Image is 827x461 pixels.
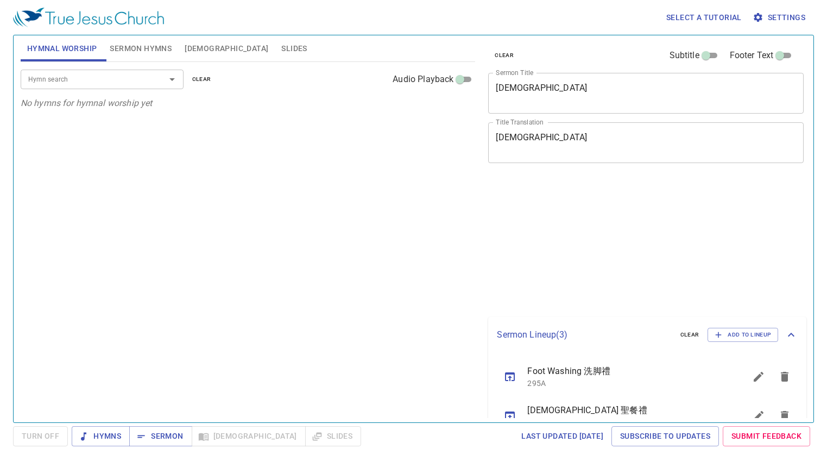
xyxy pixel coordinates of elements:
[611,426,719,446] a: Subscribe to Updates
[110,42,172,55] span: Sermon Hymns
[674,328,706,341] button: clear
[186,73,218,86] button: clear
[13,8,164,27] img: True Jesus Church
[496,132,796,153] textarea: [DEMOGRAPHIC_DATA]
[527,378,719,389] p: 295A
[708,328,778,342] button: Add to Lineup
[750,8,810,28] button: Settings
[662,8,746,28] button: Select a tutorial
[715,330,771,340] span: Add to Lineup
[27,42,97,55] span: Hymnal Worship
[666,11,742,24] span: Select a tutorial
[138,429,183,443] span: Sermon
[731,429,801,443] span: Submit Feedback
[185,42,268,55] span: [DEMOGRAPHIC_DATA]
[723,426,810,446] a: Submit Feedback
[527,404,719,417] span: [DEMOGRAPHIC_DATA] 聖餐禮
[755,11,805,24] span: Settings
[488,317,806,353] div: Sermon Lineup(3)clearAdd to Lineup
[521,429,603,443] span: Last updated [DATE]
[495,51,514,60] span: clear
[517,426,608,446] a: Last updated [DATE]
[730,49,774,62] span: Footer Text
[129,426,192,446] button: Sermon
[80,429,121,443] span: Hymns
[670,49,699,62] span: Subtitle
[527,417,719,428] p: 296A, 31, 76, 98, 449, 345, 415, 380, 297
[192,74,211,84] span: clear
[281,42,307,55] span: Slides
[72,426,130,446] button: Hymns
[393,73,453,86] span: Audio Playback
[484,175,742,313] iframe: from-child
[165,72,180,87] button: Open
[497,328,671,341] p: Sermon Lineup ( 3 )
[488,49,520,62] button: clear
[21,98,153,108] i: No hymns for hymnal worship yet
[527,365,719,378] span: Foot Washing 洗脚禮
[680,330,699,340] span: clear
[620,429,710,443] span: Subscribe to Updates
[496,83,796,103] textarea: [DEMOGRAPHIC_DATA]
